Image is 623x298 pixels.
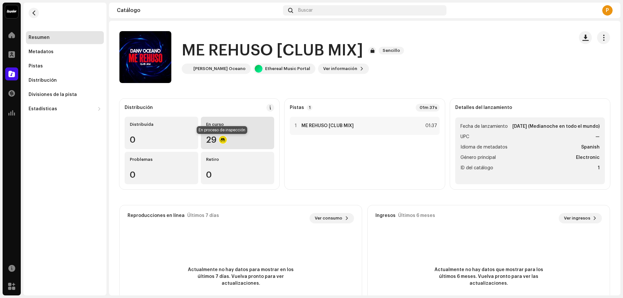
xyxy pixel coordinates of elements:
[187,213,219,218] div: Últimos 7 días
[182,267,299,287] span: Actualmente no hay datos para mostrar en los últimos 7 días. Vuelva pronto para ver actualizaciones.
[564,212,590,225] span: Ver ingresos
[455,105,512,110] strong: Detalles del lanzamiento
[307,105,312,111] p-badge: 1
[512,123,600,130] strong: [DATE] (Medianoche en todo el mundo)
[29,35,50,40] div: Resumen
[460,133,469,141] span: UPC
[26,31,104,44] re-m-nav-item: Resumen
[117,8,280,13] div: Catálogo
[416,104,440,112] div: 01m 37s
[460,143,507,151] span: Idioma de metadatos
[310,213,354,223] button: Ver consumo
[29,78,57,83] div: Distribución
[598,164,600,172] strong: 1
[301,123,354,128] strong: ME REHUSO [CLUB MIX]
[130,157,193,162] div: Problemas
[595,133,600,141] strong: —
[318,64,369,74] button: Ver información
[5,5,18,18] img: 10370c6a-d0e2-4592-b8a2-38f444b0ca44
[26,102,104,115] re-m-nav-dropdown: Estadísticas
[375,213,396,218] div: Ingresos
[423,122,437,130] div: 01:37
[379,47,404,54] span: Sencillo
[29,92,77,97] div: Divisiones de la pista
[206,157,269,162] div: Retiro
[29,49,54,54] div: Metadatos
[430,267,547,287] span: Actualmente no hay datos que mostrar para los últimos 6 meses. Vuelva pronto para ver las actuali...
[290,105,304,110] strong: Pistas
[183,65,191,73] img: a542366c-e23b-443f-ac1e-a6d953aaef82
[29,64,43,69] div: Pistas
[193,66,246,71] div: [PERSON_NAME] Oceano
[398,213,435,218] div: Últimos 6 meses
[581,143,600,151] strong: Spanish
[125,105,153,110] div: Distribución
[128,213,185,218] div: Reproducciones en línea
[576,154,600,161] strong: Electronic
[265,66,310,71] div: Ethereal Music Portal
[206,122,269,127] div: En curso
[298,8,313,13] span: Buscar
[26,60,104,73] re-m-nav-item: Pistas
[130,122,193,127] div: Distribuída
[460,154,496,161] span: Género principal
[460,164,493,172] span: ID del catálogo
[29,106,57,112] div: Estadísticas
[182,40,363,61] h1: ME REHUSO [CLUB MIX]
[323,62,357,75] span: Ver información
[559,213,602,223] button: Ver ingresos
[26,45,104,58] re-m-nav-item: Metadatos
[460,123,508,130] span: Fecha de lanzamiento
[26,74,104,87] re-m-nav-item: Distribución
[602,5,613,16] div: P
[26,88,104,101] re-m-nav-item: Divisiones de la pista
[315,212,342,225] span: Ver consumo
